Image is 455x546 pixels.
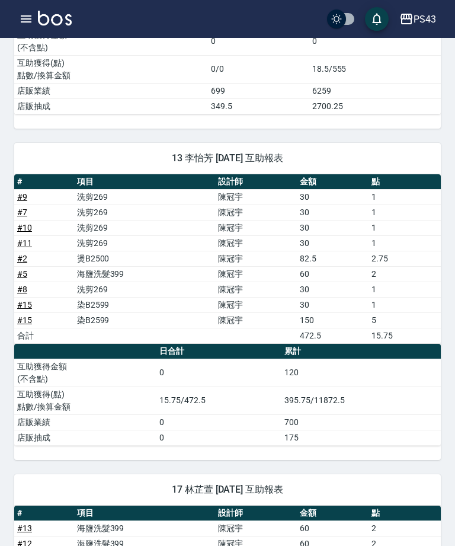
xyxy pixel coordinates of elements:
th: 設計師 [215,506,297,521]
td: 15.75/472.5 [156,387,281,414]
td: 30 [297,282,369,297]
td: 洗剪269 [74,235,215,251]
td: 0 [156,430,281,445]
td: 陳冠宇 [215,282,297,297]
td: 1 [369,297,441,312]
td: 店販抽成 [14,98,208,114]
th: 點 [369,506,441,521]
td: 海鹽洗髮399 [74,266,215,282]
td: 5 [369,312,441,328]
td: 699 [208,83,309,98]
th: 項目 [74,174,215,190]
td: 洗剪269 [74,220,215,235]
img: Logo [38,11,72,25]
td: 2 [369,521,441,536]
td: 店販業績 [14,83,208,98]
button: PS43 [395,7,441,31]
td: 陳冠宇 [215,205,297,220]
td: 店販抽成 [14,430,156,445]
a: #15 [17,315,32,325]
td: 互助獲得金額 (不含點) [14,27,208,55]
th: 日合計 [156,344,281,359]
td: 0 [309,27,441,55]
a: #2 [17,254,27,263]
td: 洗剪269 [74,282,215,297]
td: 472.5 [297,328,369,343]
td: 染B2599 [74,297,215,312]
th: # [14,506,74,521]
td: 700 [281,414,441,430]
td: 18.5/555 [309,55,441,83]
td: 175 [281,430,441,445]
td: 合計 [14,328,74,343]
td: 洗剪269 [74,205,215,220]
td: 1 [369,282,441,297]
a: #7 [17,207,27,217]
th: 點 [369,174,441,190]
td: 陳冠宇 [215,266,297,282]
span: 13 李怡芳 [DATE] 互助報表 [28,152,427,164]
td: 1 [369,235,441,251]
a: #11 [17,238,32,248]
td: 陳冠宇 [215,220,297,235]
a: #8 [17,285,27,294]
td: 互助獲得(點) 點數/換算金額 [14,55,208,83]
td: 陳冠宇 [215,235,297,251]
td: 洗剪269 [74,189,215,205]
td: 燙B2500 [74,251,215,266]
td: 82.5 [297,251,369,266]
table: a dense table [14,174,441,344]
td: 60 [297,521,369,536]
td: 349.5 [208,98,309,114]
td: 0/0 [208,55,309,83]
td: 陳冠宇 [215,189,297,205]
td: 395.75/11872.5 [281,387,441,414]
td: 30 [297,235,369,251]
table: a dense table [14,12,441,114]
td: 1 [369,189,441,205]
div: PS43 [414,12,436,27]
span: 17 林芷萱 [DATE] 互助報表 [28,484,427,496]
th: # [14,174,74,190]
td: 海鹽洗髮399 [74,521,215,536]
table: a dense table [14,344,441,446]
td: 染B2599 [74,312,215,328]
td: 60 [297,266,369,282]
td: 1 [369,220,441,235]
td: 6259 [309,83,441,98]
a: #13 [17,523,32,533]
th: 設計師 [215,174,297,190]
td: 店販業績 [14,414,156,430]
a: #15 [17,300,32,309]
a: #9 [17,192,27,202]
td: 互助獲得(點) 點數/換算金額 [14,387,156,414]
a: #10 [17,223,32,232]
th: 金額 [297,174,369,190]
td: 0 [208,27,309,55]
td: 30 [297,205,369,220]
td: 互助獲得金額 (不含點) [14,359,156,387]
td: 15.75 [369,328,441,343]
td: 30 [297,220,369,235]
td: 30 [297,189,369,205]
a: #5 [17,269,27,279]
td: 陳冠宇 [215,521,297,536]
td: 2 [369,266,441,282]
td: 120 [281,359,441,387]
td: 2700.25 [309,98,441,114]
td: 150 [297,312,369,328]
td: 0 [156,359,281,387]
td: 1 [369,205,441,220]
td: 30 [297,297,369,312]
td: 陳冠宇 [215,297,297,312]
button: save [365,7,389,31]
td: 陳冠宇 [215,312,297,328]
th: 金額 [297,506,369,521]
td: 0 [156,414,281,430]
td: 2.75 [369,251,441,266]
td: 陳冠宇 [215,251,297,266]
th: 項目 [74,506,215,521]
th: 累計 [281,344,441,359]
